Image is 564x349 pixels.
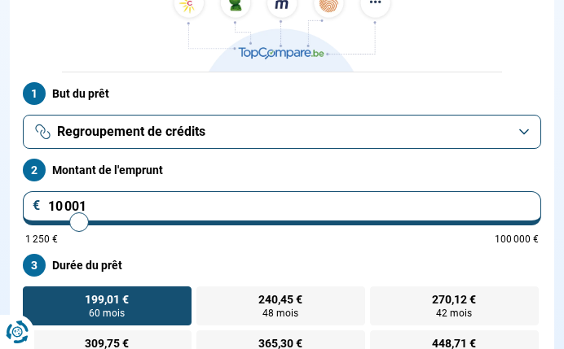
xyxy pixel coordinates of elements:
[25,234,58,244] span: 1 250 €
[258,338,302,349] span: 365,30 €
[432,338,476,349] span: 448,71 €
[89,308,125,318] span: 60 mois
[85,338,129,349] span: 309,75 €
[432,294,476,305] span: 270,12 €
[33,199,41,212] span: €
[262,308,298,318] span: 48 mois
[23,82,541,105] label: But du prêt
[23,115,541,149] button: Regroupement de crédits
[85,294,129,305] span: 199,01 €
[57,123,205,141] span: Regroupement de crédits
[23,159,541,181] label: Montant de l'emprunt
[258,294,302,305] span: 240,45 €
[23,254,541,277] label: Durée du prêt
[495,234,539,244] span: 100 000 €
[436,308,472,318] span: 42 mois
